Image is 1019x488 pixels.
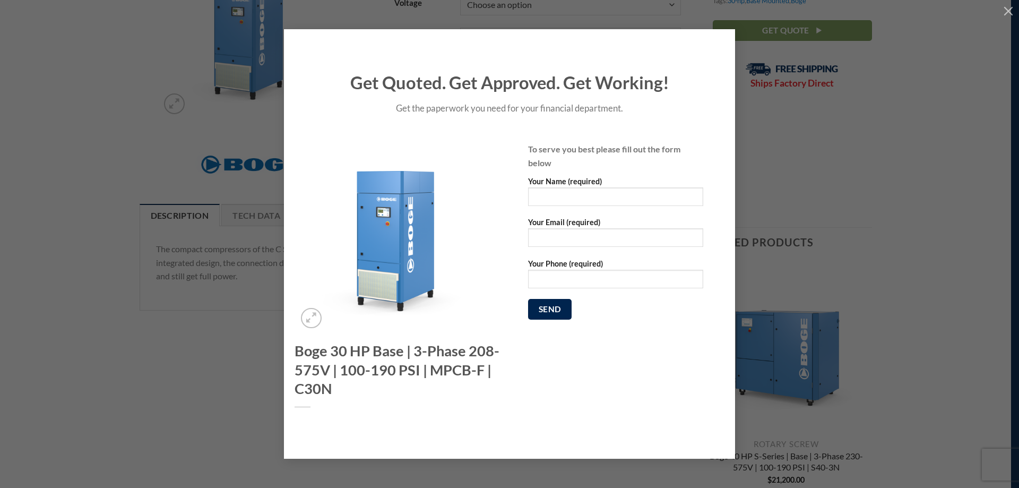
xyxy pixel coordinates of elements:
span: Get Quoted. Get Approved. Get Working! [350,72,669,93]
label: Your Phone (required) [528,258,703,296]
img: Boge 30 HP Base | 3-Phase 208-575V | 100-190 PSI | MPCB-F | C30N [295,126,502,333]
input: Your Name (required) [528,187,703,206]
label: Your Email (required) [528,216,703,254]
input: Your Phone (required) [528,270,703,288]
input: Send [528,299,572,320]
label: Your Name (required) [528,175,703,213]
input: Your Email (required) [528,228,703,247]
strong: To serve you best please fill out the form below [528,144,680,168]
h1: Boge 30 HP Base | 3-Phase 208-575V | 100-190 PSI | MPCB-F | C30N [295,341,502,398]
span: Get the paperwork you need for your financial department. [396,102,623,114]
form: Contact form [528,175,703,328]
